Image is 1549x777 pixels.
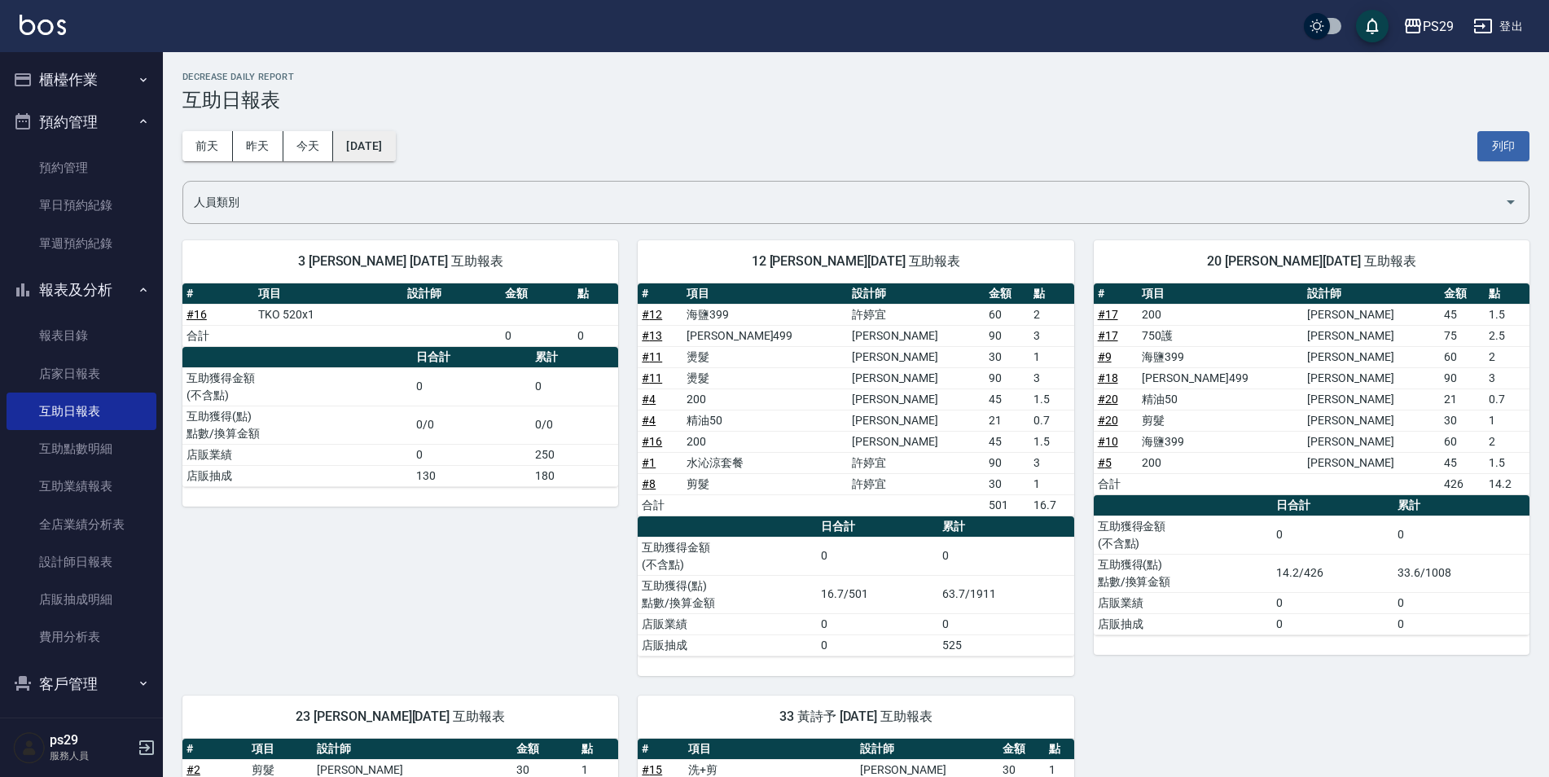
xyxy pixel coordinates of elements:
[657,709,1054,725] span: 33 黃詩予 [DATE] 互助報表
[1272,516,1393,554] td: 0
[817,634,938,656] td: 0
[1477,131,1529,161] button: 列印
[1138,283,1303,305] th: 項目
[283,131,334,161] button: 今天
[1029,283,1074,305] th: 點
[50,748,133,763] p: 服務人員
[985,346,1029,367] td: 30
[1303,304,1440,325] td: [PERSON_NAME]
[1440,283,1485,305] th: 金額
[682,410,848,431] td: 精油50
[642,456,656,469] a: #1
[657,253,1054,270] span: 12 [PERSON_NAME][DATE] 互助報表
[848,304,985,325] td: 許婷宜
[1485,431,1529,452] td: 2
[7,149,156,187] a: 預約管理
[1094,592,1273,613] td: 店販業績
[1029,388,1074,410] td: 1.5
[182,347,618,487] table: a dense table
[1138,346,1303,367] td: 海鹽399
[682,367,848,388] td: 燙髮
[1440,410,1485,431] td: 30
[1440,346,1485,367] td: 60
[190,188,1498,217] input: 人員名稱
[412,367,532,406] td: 0
[642,308,662,321] a: #12
[638,575,817,613] td: 互助獲得(點) 點數/換算金額
[182,325,254,346] td: 合計
[1138,431,1303,452] td: 海鹽399
[7,543,156,581] a: 設計師日報表
[985,304,1029,325] td: 60
[848,367,985,388] td: [PERSON_NAME]
[985,367,1029,388] td: 90
[642,477,656,490] a: #8
[7,187,156,224] a: 單日預約紀錄
[1138,452,1303,473] td: 200
[202,709,599,725] span: 23 [PERSON_NAME][DATE] 互助報表
[412,406,532,444] td: 0/0
[856,739,998,760] th: 設計師
[573,325,619,346] td: 0
[1393,495,1529,516] th: 累計
[1029,494,1074,516] td: 16.7
[186,763,200,776] a: #2
[638,283,1073,516] table: a dense table
[13,731,46,764] img: Person
[1440,473,1485,494] td: 426
[1138,304,1303,325] td: 200
[182,72,1529,82] h2: Decrease Daily Report
[182,283,618,347] table: a dense table
[1045,739,1074,760] th: 點
[531,367,618,406] td: 0
[817,516,938,538] th: 日合計
[531,465,618,486] td: 180
[531,347,618,368] th: 累計
[682,325,848,346] td: [PERSON_NAME]499
[682,452,848,473] td: 水沁涼套餐
[638,634,817,656] td: 店販抽成
[1440,367,1485,388] td: 90
[7,269,156,311] button: 報表及分析
[985,431,1029,452] td: 45
[1138,388,1303,410] td: 精油50
[1440,325,1485,346] td: 75
[7,430,156,468] a: 互助點數明細
[1029,325,1074,346] td: 3
[1485,388,1529,410] td: 0.7
[638,494,682,516] td: 合計
[1485,410,1529,431] td: 1
[1094,283,1529,495] table: a dense table
[985,494,1029,516] td: 501
[848,325,985,346] td: [PERSON_NAME]
[412,347,532,368] th: 日合計
[817,613,938,634] td: 0
[684,739,856,760] th: 項目
[682,304,848,325] td: 海鹽399
[1098,308,1118,321] a: #17
[531,406,618,444] td: 0/0
[638,739,684,760] th: #
[186,308,207,321] a: #16
[182,739,248,760] th: #
[938,537,1074,575] td: 0
[7,705,156,747] button: 商品管理
[1272,495,1393,516] th: 日合計
[1303,367,1440,388] td: [PERSON_NAME]
[938,575,1074,613] td: 63.7/1911
[254,304,403,325] td: TKO 520x1
[1098,329,1118,342] a: #17
[1098,435,1118,448] a: #10
[7,355,156,393] a: 店家日報表
[1098,350,1112,363] a: #9
[1138,410,1303,431] td: 剪髮
[1029,431,1074,452] td: 1.5
[1029,452,1074,473] td: 3
[1440,388,1485,410] td: 21
[7,317,156,354] a: 報表目錄
[1440,304,1485,325] td: 45
[985,452,1029,473] td: 90
[1138,367,1303,388] td: [PERSON_NAME]499
[1393,592,1529,613] td: 0
[1029,304,1074,325] td: 2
